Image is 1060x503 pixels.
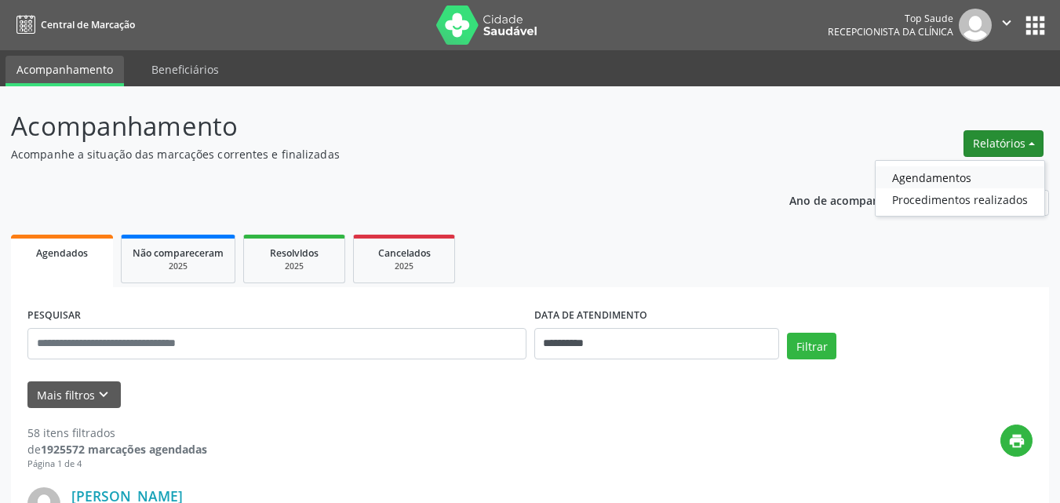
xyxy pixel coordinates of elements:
div: 2025 [255,261,333,272]
span: Recepcionista da clínica [828,25,953,38]
span: Central de Marcação [41,18,135,31]
span: Agendados [36,246,88,260]
p: Acompanhamento [11,107,738,146]
p: Ano de acompanhamento [789,190,928,210]
a: Procedimentos realizados [876,188,1044,210]
span: Resolvidos [270,246,319,260]
button: print [1000,425,1033,457]
ul: Relatórios [875,160,1045,217]
div: de [27,441,207,457]
div: 2025 [365,261,443,272]
div: Top Saude [828,12,953,25]
div: 2025 [133,261,224,272]
span: Não compareceram [133,246,224,260]
label: PESQUISAR [27,304,81,328]
label: DATA DE ATENDIMENTO [534,304,647,328]
button:  [992,9,1022,42]
div: 58 itens filtrados [27,425,207,441]
div: Página 1 de 4 [27,457,207,471]
a: Beneficiários [140,56,230,83]
a: Agendamentos [876,166,1044,188]
i: print [1008,432,1025,450]
a: Central de Marcação [11,12,135,38]
button: Filtrar [787,333,836,359]
i:  [998,14,1015,31]
p: Acompanhe a situação das marcações correntes e finalizadas [11,146,738,162]
button: Mais filtroskeyboard_arrow_down [27,381,121,409]
span: Cancelados [378,246,431,260]
i: keyboard_arrow_down [95,386,112,403]
img: img [959,9,992,42]
strong: 1925572 marcações agendadas [41,442,207,457]
button: Relatórios [963,130,1044,157]
a: Acompanhamento [5,56,124,86]
button: apps [1022,12,1049,39]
